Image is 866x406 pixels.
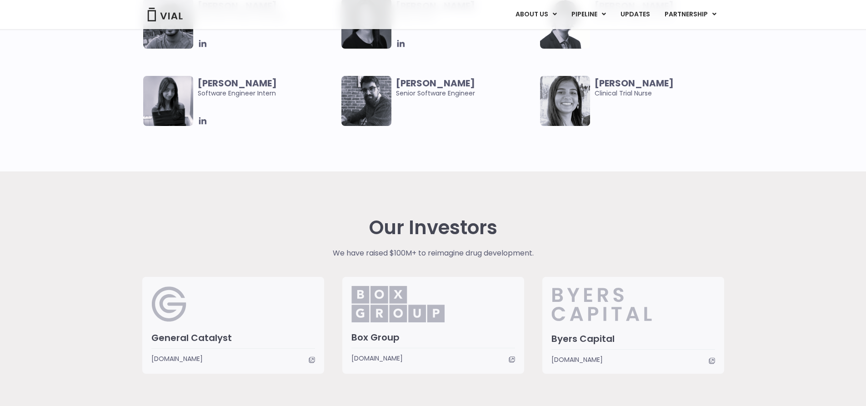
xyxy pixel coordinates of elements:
[396,78,536,98] span: Senior Software Engineer
[551,355,603,365] span: [DOMAIN_NAME]
[551,355,715,365] a: [DOMAIN_NAME]
[151,354,315,364] a: [DOMAIN_NAME]
[341,76,391,126] img: Smiling man named Dugi Surdulli
[551,286,688,322] img: Byers_Capital.svg
[396,77,475,90] b: [PERSON_NAME]
[551,333,715,345] h3: Byers Capital
[198,78,337,98] span: Software Engineer Intern
[151,286,187,322] img: General Catalyst Logo
[613,7,657,22] a: UPDATES
[369,217,497,239] h2: Our Investors
[275,248,591,259] p: We have raised $100M+ to reimagine drug development.
[351,353,403,363] span: [DOMAIN_NAME]
[351,331,515,343] h3: Box Group
[198,77,277,90] b: [PERSON_NAME]
[151,354,203,364] span: [DOMAIN_NAME]
[351,353,515,363] a: [DOMAIN_NAME]
[595,78,734,98] span: Clinical Trial Nurse
[657,7,724,22] a: PARTNERSHIPMenu Toggle
[147,8,183,21] img: Vial Logo
[564,7,613,22] a: PIPELINEMenu Toggle
[508,7,564,22] a: ABOUT USMenu Toggle
[540,76,590,126] img: Smiling woman named Deepa
[151,332,315,344] h3: General Catalyst
[595,77,674,90] b: [PERSON_NAME]
[351,286,445,322] img: Box_Group.png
